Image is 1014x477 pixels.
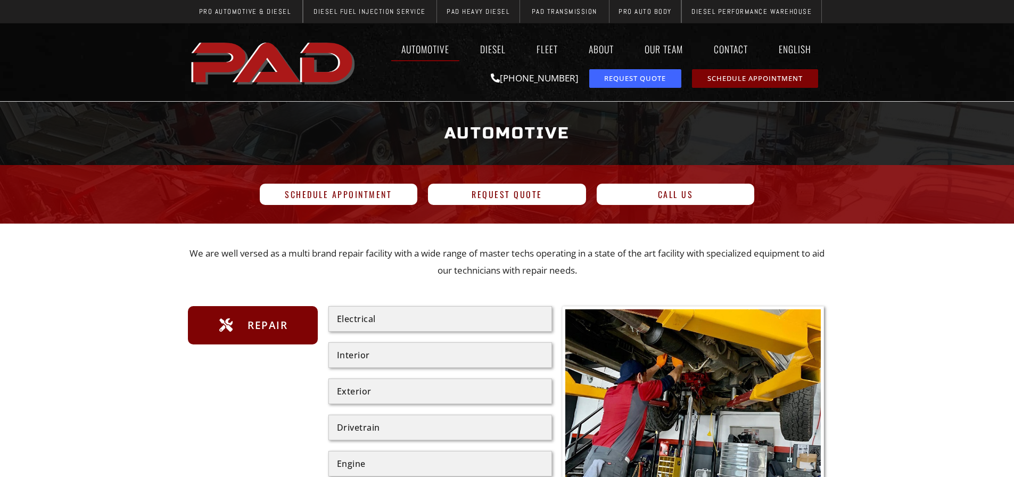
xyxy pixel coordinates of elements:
[337,459,543,468] div: Engine
[314,8,426,15] span: Diesel Fuel Injection Service
[188,245,827,279] p: We are well versed as a multi brand repair facility with a wide range of master techs operating i...
[470,37,516,61] a: Diesel
[604,75,666,82] span: Request Quote
[188,34,360,91] img: The image shows the word "PAD" in bold, red, uppercase letters with a slight shadow effect.
[391,37,459,61] a: Automotive
[658,190,694,199] span: Call Us
[634,37,693,61] a: Our Team
[285,190,392,199] span: Schedule Appointment
[526,37,568,61] a: Fleet
[360,37,827,61] nav: Menu
[188,34,360,91] a: pro automotive and diesel home page
[199,8,291,15] span: Pro Automotive & Diesel
[447,8,509,15] span: PAD Heavy Diesel
[704,37,758,61] a: Contact
[597,184,755,205] a: Call Us
[707,75,803,82] span: Schedule Appointment
[769,37,827,61] a: English
[260,184,418,205] a: Schedule Appointment
[579,37,624,61] a: About
[245,317,287,334] span: Repair
[428,184,586,205] a: Request Quote
[337,423,543,432] div: Drivetrain
[691,8,812,15] span: Diesel Performance Warehouse
[692,69,818,88] a: schedule repair or service appointment
[472,190,542,199] span: Request Quote
[491,72,579,84] a: [PHONE_NUMBER]
[193,113,821,153] h1: Automotive
[337,387,543,396] div: Exterior
[337,351,543,359] div: Interior
[337,315,543,323] div: Electrical
[532,8,597,15] span: PAD Transmission
[619,8,672,15] span: Pro Auto Body
[589,69,681,88] a: request a service or repair quote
